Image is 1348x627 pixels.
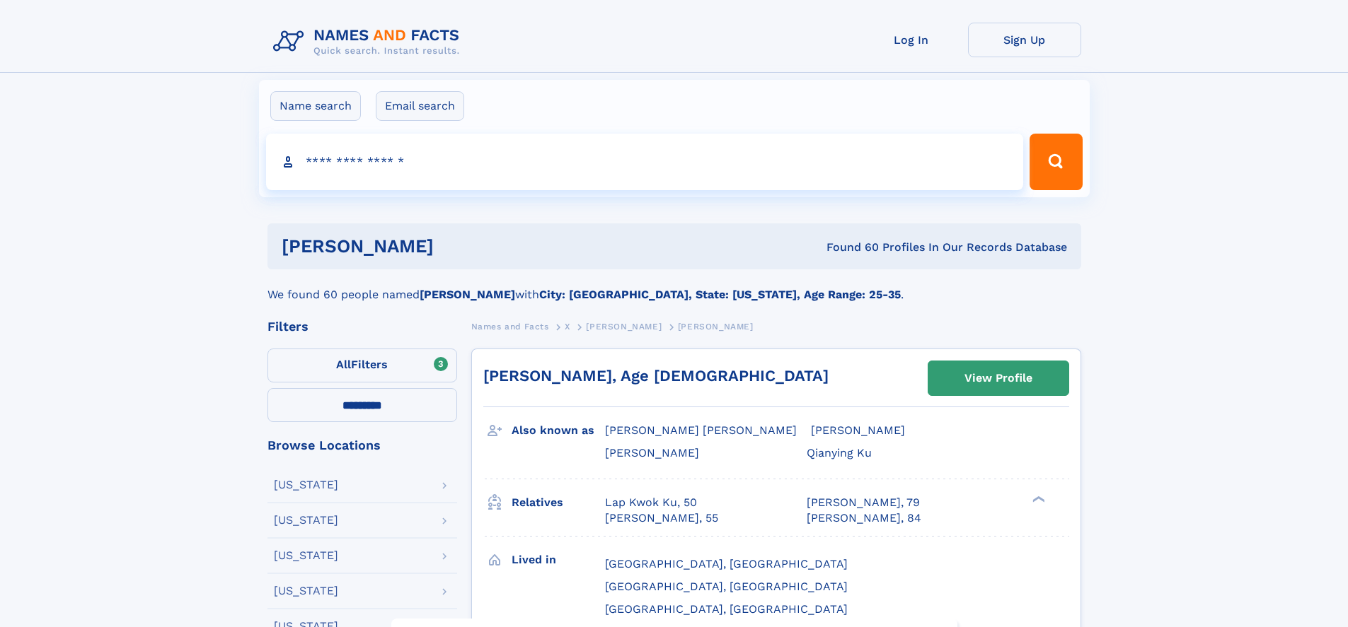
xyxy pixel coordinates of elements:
[267,439,457,452] div: Browse Locations
[266,134,1024,190] input: search input
[1029,494,1046,503] div: ❯
[855,23,968,57] a: Log In
[605,602,848,616] span: [GEOGRAPHIC_DATA], [GEOGRAPHIC_DATA]
[565,322,570,332] span: X
[586,322,662,332] span: [PERSON_NAME]
[512,548,605,572] h3: Lived in
[565,317,570,335] a: X
[807,446,872,459] span: Qianying Ku
[539,288,901,301] b: City: [GEOGRAPHIC_DATA], State: [US_STATE], Age Range: 25-35
[605,510,718,526] a: [PERSON_NAME], 55
[630,240,1067,255] div: Found 60 Profiles In Our Records Database
[267,320,457,333] div: Filters
[605,446,699,459] span: [PERSON_NAME]
[928,361,1068,395] a: View Profile
[1030,134,1082,190] button: Search Button
[807,510,921,526] a: [PERSON_NAME], 84
[512,491,605,515] h3: Relatives
[483,367,829,385] a: [PERSON_NAME], Age [DEMOGRAPHIC_DATA]
[274,585,338,597] div: [US_STATE]
[267,348,457,382] label: Filters
[282,238,630,255] h1: [PERSON_NAME]
[605,495,697,510] a: Lap Kwok Ku, 50
[964,362,1032,394] div: View Profile
[336,358,351,371] span: All
[605,423,797,437] span: [PERSON_NAME] [PERSON_NAME]
[586,317,662,335] a: [PERSON_NAME]
[270,91,361,121] label: Name search
[274,515,338,526] div: [US_STATE]
[274,550,338,561] div: [US_STATE]
[678,322,754,332] span: [PERSON_NAME]
[968,23,1081,57] a: Sign Up
[512,418,605,443] h3: Also known as
[267,269,1081,303] div: We found 60 people named with .
[605,580,848,593] span: [GEOGRAPHIC_DATA], [GEOGRAPHIC_DATA]
[811,423,905,437] span: [PERSON_NAME]
[376,91,464,121] label: Email search
[274,479,338,491] div: [US_STATE]
[471,317,549,335] a: Names and Facts
[267,23,471,61] img: Logo Names and Facts
[420,288,515,301] b: [PERSON_NAME]
[807,495,920,510] a: [PERSON_NAME], 79
[605,557,848,570] span: [GEOGRAPHIC_DATA], [GEOGRAPHIC_DATA]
